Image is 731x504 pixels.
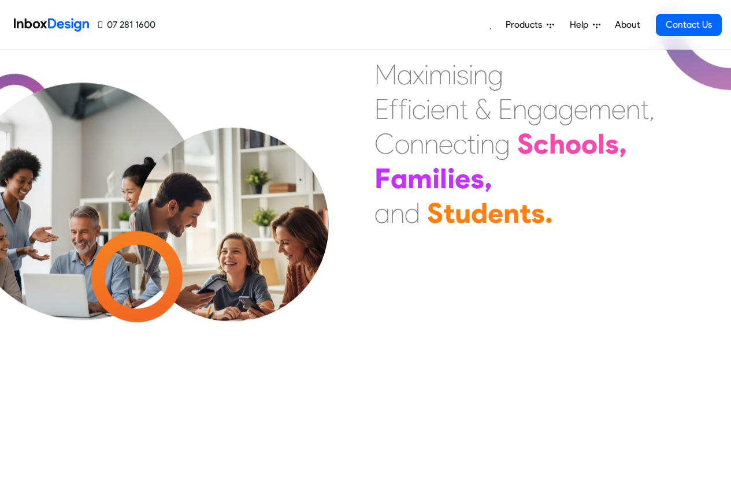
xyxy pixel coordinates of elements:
div: i [476,126,480,161]
div: n [410,126,424,161]
div: F [374,161,391,196]
div: n [626,92,640,126]
a: Help [565,13,605,36]
div: c [412,92,426,126]
div: , [484,161,492,196]
div: m [588,92,611,126]
div: t [459,92,468,126]
div: E [374,92,389,126]
div: . [545,196,553,230]
div: t [467,126,476,161]
div: a [543,92,558,126]
div: a [397,57,413,92]
div: l [598,126,605,161]
div: d [405,196,420,230]
div: e [488,196,503,230]
img: parents_with_child.png [111,126,353,368]
a: Products [501,13,559,36]
div: o [395,126,410,161]
div: s [470,161,484,196]
div: e [431,92,445,126]
div: h [549,126,565,161]
div: E [498,92,513,126]
div: e [439,126,453,161]
div: c [533,126,549,161]
div: g [495,126,510,161]
div: o [565,126,581,161]
div: l [440,161,447,196]
div: t [520,196,531,230]
a: Contact Us [656,14,722,36]
div: i [407,92,412,126]
div: g [558,92,574,126]
div: a [391,161,407,196]
div: f [398,92,407,126]
div: i [424,57,429,92]
div: i [426,92,431,126]
div: g [527,92,543,126]
div: m [407,161,432,196]
div: S [517,126,533,161]
div: n [513,92,527,126]
a: 07 281 1600 [98,18,155,32]
div: s [457,57,469,92]
div: i [452,57,457,92]
div: C [374,126,395,161]
div: , [619,126,627,161]
div: m [429,57,452,92]
div: f [389,92,398,126]
div: g [488,57,503,92]
div: a [374,196,390,230]
div: n [480,126,495,161]
div: o [581,126,598,161]
div: e [611,92,626,126]
div: x [413,57,424,92]
div: n [390,196,405,230]
div: n [424,126,439,161]
div: S [427,196,443,230]
div: & [475,92,491,126]
div: i [447,161,455,196]
div: s [605,126,619,161]
a: About [611,13,643,36]
div: , [649,92,655,126]
div: i [469,57,473,92]
div: n [445,92,459,126]
div: e [574,92,588,126]
div: i [432,161,440,196]
div: t [443,196,455,230]
div: e [455,161,470,196]
div: t [640,92,649,126]
div: n [473,57,488,92]
div: u [455,196,471,230]
div: n [503,196,520,230]
span: Help [570,18,593,32]
div: s [531,196,545,230]
div: M [374,57,397,92]
span: Products [506,18,547,32]
div: c [453,126,467,161]
div: d [471,196,488,230]
div: Maximising Efficient & Engagement, Connecting Schools, Families, and Students. [374,57,655,230]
